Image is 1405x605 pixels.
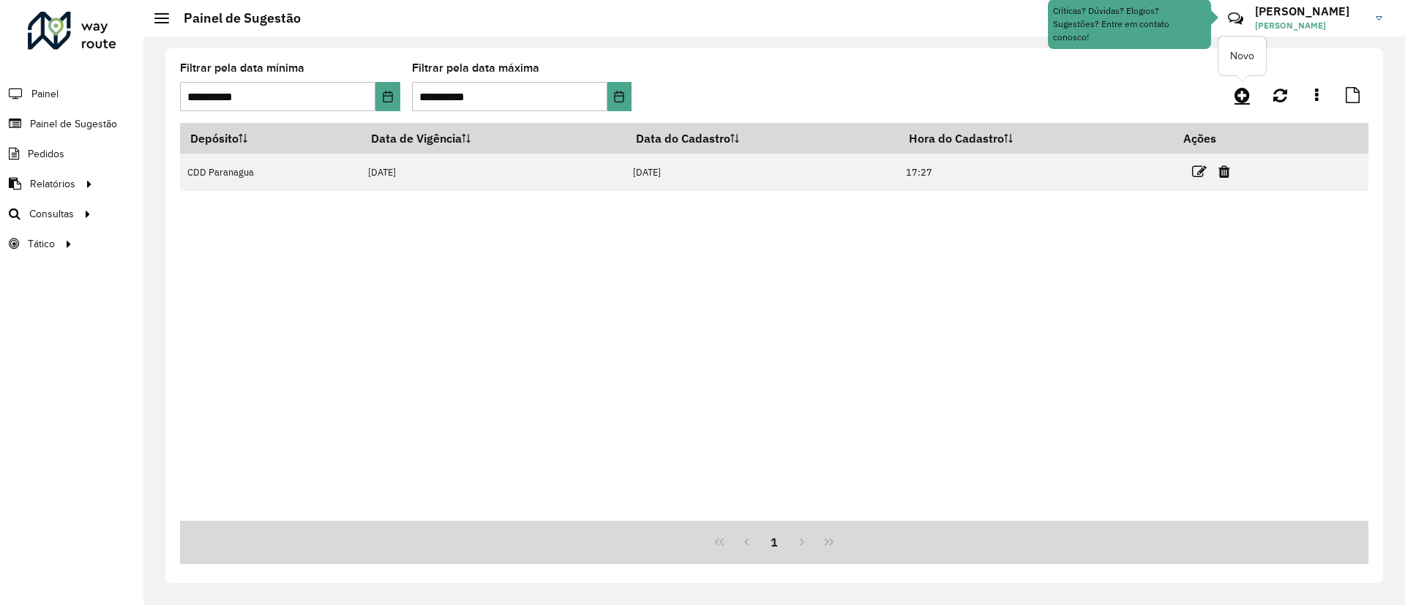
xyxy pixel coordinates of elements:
[30,176,75,192] span: Relatórios
[180,123,361,154] th: Depósito
[412,59,539,77] label: Filtrar pela data máxima
[30,116,117,132] span: Painel de Sugestão
[361,154,626,191] td: [DATE]
[180,59,304,77] label: Filtrar pela data mínima
[626,154,899,191] td: [DATE]
[1192,162,1207,181] a: Editar
[180,154,361,191] td: CDD Paranagua
[1255,19,1365,32] span: [PERSON_NAME]
[1220,3,1251,34] a: Contato Rápido
[899,154,1173,191] td: 17:27
[607,82,632,111] button: Choose Date
[760,528,788,556] button: 1
[31,86,59,102] span: Painel
[28,146,64,162] span: Pedidos
[1255,4,1365,18] h3: [PERSON_NAME]
[361,123,626,154] th: Data de Vigência
[899,123,1173,154] th: Hora do Cadastro
[1218,37,1266,75] div: Novo
[1218,162,1230,181] a: Excluir
[169,10,301,26] h2: Painel de Sugestão
[1173,123,1261,154] th: Ações
[29,206,74,222] span: Consultas
[626,123,899,154] th: Data do Cadastro
[375,82,400,111] button: Choose Date
[28,236,55,252] span: Tático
